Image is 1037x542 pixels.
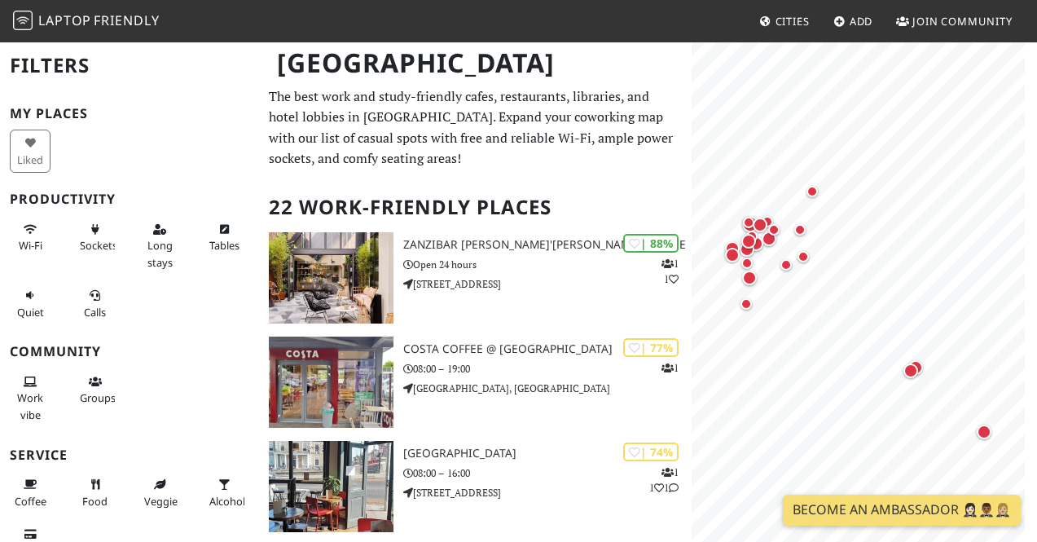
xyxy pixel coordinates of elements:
h3: Productivity [10,192,249,207]
h3: My Places [10,106,249,121]
span: Food [82,494,108,509]
div: Map marker [764,220,784,240]
span: Power sockets [80,238,117,253]
span: Group tables [80,390,116,405]
a: Add [827,7,880,36]
div: | 77% [623,338,679,357]
div: Map marker [738,231,759,252]
div: Map marker [973,421,995,443]
p: The best work and study-friendly cafes, restaurants, libraries, and hotel lobbies in [GEOGRAPHIC_... [269,86,681,170]
button: Long stays [139,216,180,275]
span: Veggie [144,494,178,509]
img: Costa Coffee @ Park Pointe [269,337,393,428]
p: 1 1 [661,256,679,287]
div: | 88% [623,234,679,253]
div: Map marker [736,294,756,314]
div: Map marker [793,247,813,267]
button: Food [75,471,116,514]
div: Map marker [749,214,771,236]
button: Alcohol [204,471,245,514]
h3: Community [10,344,249,359]
div: Map marker [736,239,758,260]
p: [STREET_ADDRESS] [403,276,692,292]
a: Cities [753,7,816,36]
button: Calls [75,282,116,325]
button: Work vibe [10,368,51,428]
div: Map marker [745,233,767,254]
h3: Service [10,447,249,463]
div: Map marker [737,253,757,273]
span: Long stays [147,238,173,269]
span: Video/audio calls [84,305,106,319]
a: Grove Road Cafe | 74% 111 [GEOGRAPHIC_DATA] 08:00 – 16:00 [STREET_ADDRESS] [259,441,691,532]
span: Cities [776,14,810,29]
a: Costa Coffee @ Park Pointe | 77% 1 Costa Coffee @ [GEOGRAPHIC_DATA] 08:00 – 19:00 [GEOGRAPHIC_DAT... [259,337,691,428]
div: Map marker [776,255,796,275]
span: Add [850,14,873,29]
button: Wi-Fi [10,216,51,259]
div: Map marker [905,357,926,378]
span: Work-friendly tables [209,238,239,253]
div: | 74% [623,443,679,461]
a: LaptopFriendly LaptopFriendly [13,7,160,36]
p: 1 [661,360,679,376]
a: Become an Ambassador 🤵🏻‍♀️🤵🏾‍♂️🤵🏼‍♀️ [783,495,1021,526]
div: Map marker [900,360,921,381]
img: Zanzibar Locke, Ha'penny Bridge [269,232,393,324]
h3: [GEOGRAPHIC_DATA] [403,447,692,460]
span: Join Community [912,14,1013,29]
div: Map marker [758,228,780,249]
p: 08:00 – 19:00 [403,361,692,377]
a: Zanzibar Locke, Ha'penny Bridge | 88% 11 Zanzibar [PERSON_NAME]'[PERSON_NAME] Bridge Open 24 hour... [259,232,691,324]
button: Tables [204,216,245,259]
div: Map marker [790,220,810,240]
h2: Filters [10,41,249,90]
h3: Zanzibar [PERSON_NAME]'[PERSON_NAME] Bridge [403,238,692,252]
p: 1 1 1 [649,465,679,496]
h2: 22 Work-Friendly Places [269,183,681,232]
span: People working [17,390,43,421]
p: Open 24 hours [403,257,692,272]
div: Map marker [722,245,743,266]
p: [GEOGRAPHIC_DATA], [GEOGRAPHIC_DATA] [403,381,692,396]
a: Join Community [890,7,1019,36]
span: Coffee [15,494,46,509]
h3: Costa Coffee @ [GEOGRAPHIC_DATA] [403,342,692,356]
p: 08:00 – 16:00 [403,465,692,481]
div: Map marker [722,238,743,259]
div: Map marker [739,213,758,232]
span: Quiet [17,305,44,319]
button: Quiet [10,282,51,325]
span: Laptop [38,11,91,29]
div: Map marker [802,182,822,201]
div: Map marker [758,212,777,231]
button: Sockets [75,216,116,259]
button: Coffee [10,471,51,514]
h1: [GEOGRAPHIC_DATA] [264,41,688,86]
div: Map marker [742,227,762,246]
span: Alcohol [209,494,245,509]
img: Grove Road Cafe [269,441,393,532]
img: LaptopFriendly [13,11,33,30]
p: [STREET_ADDRESS] [403,485,692,500]
button: Veggie [139,471,180,514]
button: Groups [75,368,116,412]
span: Friendly [94,11,159,29]
span: Stable Wi-Fi [19,238,42,253]
div: Map marker [739,213,762,236]
div: Map marker [739,267,760,289]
